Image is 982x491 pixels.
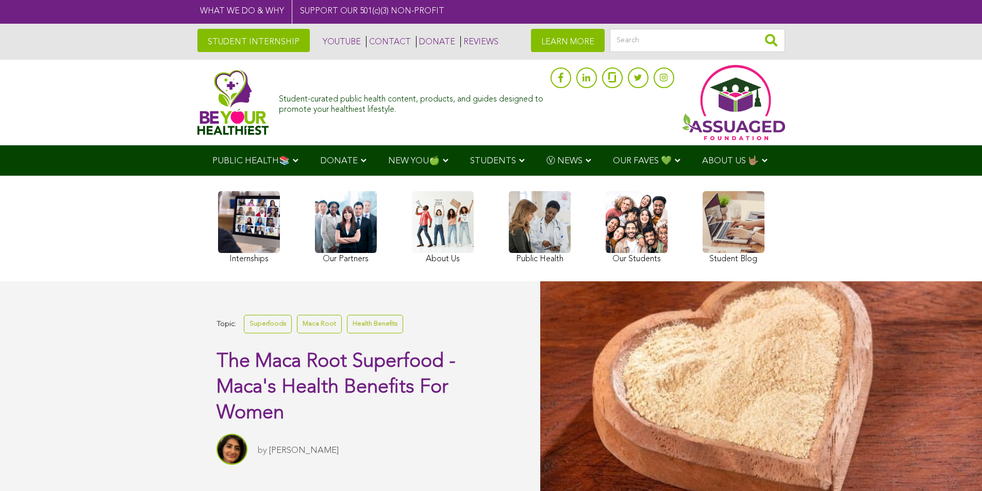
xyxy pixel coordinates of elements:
span: STUDENTS [470,157,516,165]
a: [PERSON_NAME] [269,446,339,455]
a: STUDENT INTERNSHIP [197,29,310,52]
img: Sitara Darvish [217,434,247,465]
a: Maca Root [297,315,342,333]
span: Ⓥ NEWS [546,157,582,165]
input: Search [610,29,785,52]
span: NEW YOU🍏 [388,157,440,165]
img: Assuaged [197,70,269,135]
img: glassdoor [608,72,615,82]
span: PUBLIC HEALTH📚 [212,157,290,165]
span: Topic: [217,317,236,331]
a: CONTACT [366,36,411,47]
a: Superfoods [244,315,292,333]
span: OUR FAVES 💚 [613,157,672,165]
iframe: Chat Widget [930,442,982,491]
div: Navigation Menu [197,145,785,176]
a: YOUTUBE [320,36,361,47]
span: by [258,446,267,455]
a: Health Benefits [347,315,403,333]
a: DONATE [416,36,455,47]
img: Assuaged App [682,65,785,140]
a: LEARN MORE [531,29,605,52]
a: REVIEWS [460,36,498,47]
span: ABOUT US 🤟🏽 [702,157,759,165]
span: The Maca Root Superfood - Maca's Health Benefits For Women [217,352,456,423]
span: DONATE [320,157,358,165]
div: Student-curated public health content, products, and guides designed to promote your healthiest l... [279,90,545,114]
